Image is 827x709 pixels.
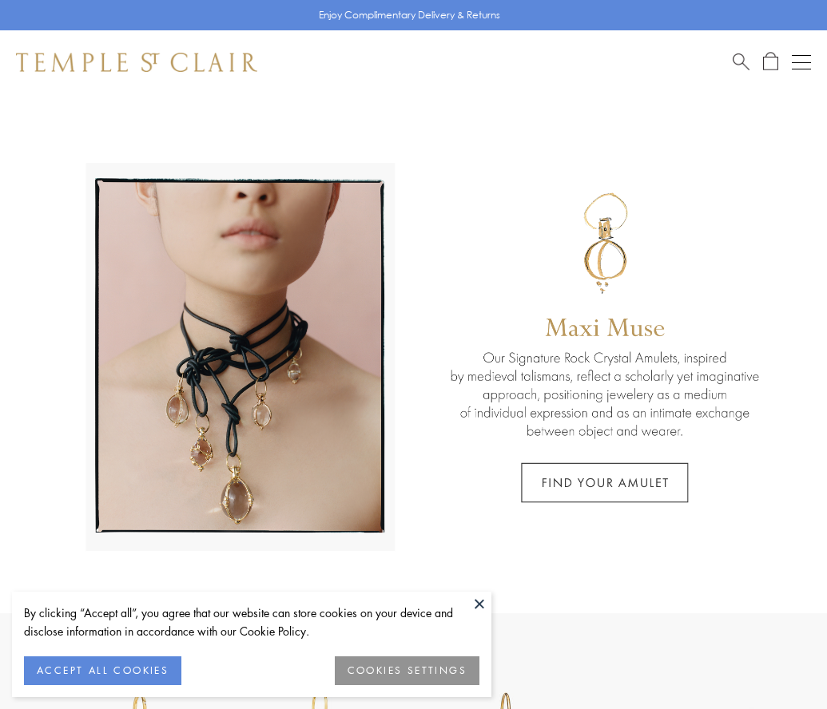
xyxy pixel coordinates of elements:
div: By clicking “Accept all”, you agree that our website can store cookies on your device and disclos... [24,604,479,640]
img: Temple St. Clair [16,53,257,72]
button: Open navigation [792,53,811,72]
button: COOKIES SETTINGS [335,656,479,685]
button: ACCEPT ALL COOKIES [24,656,181,685]
p: Enjoy Complimentary Delivery & Returns [319,7,500,23]
a: Search [733,52,749,72]
a: Open Shopping Bag [763,52,778,72]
